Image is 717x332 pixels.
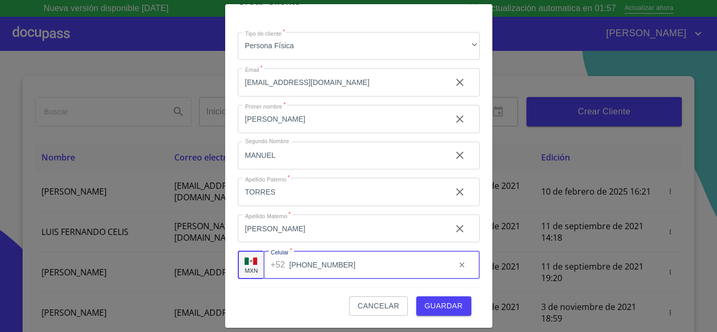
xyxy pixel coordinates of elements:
button: Guardar [416,296,471,316]
button: clear input [451,254,472,275]
span: Guardar [425,299,463,313]
button: clear input [447,143,472,168]
span: Cancelar [357,299,399,313]
button: clear input [447,70,472,95]
img: R93DlvwvvjP9fbrDwZeCRYBHk45OWMq+AAOlFVsxT89f82nwPLnD58IP7+ANJEaWYhP0Tx8kkA0WlQMPQsAAgwAOmBj20AXj6... [245,258,257,265]
p: MXN [245,266,258,274]
button: clear input [447,106,472,132]
button: clear input [447,216,472,241]
div: Persona Física [238,32,480,60]
button: Cancelar [349,296,407,316]
p: +52 [271,259,286,271]
button: clear input [447,179,472,205]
